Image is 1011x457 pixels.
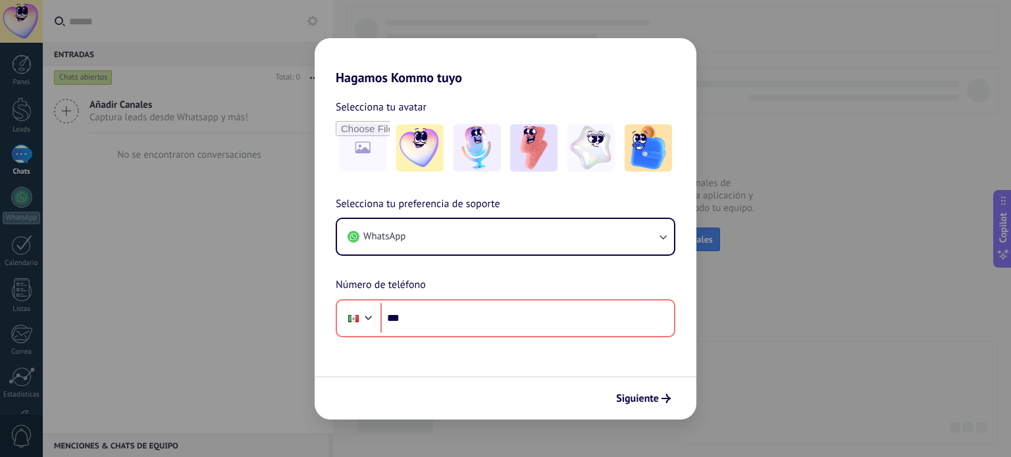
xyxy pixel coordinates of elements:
span: Selecciona tu avatar [336,99,427,116]
span: Siguiente [616,394,659,403]
span: Número de teléfono [336,277,426,294]
img: -3.jpeg [510,124,557,172]
h2: Hagamos Kommo tuyo [315,38,696,85]
div: Mexico: + 52 [341,304,366,332]
button: Siguiente [610,387,677,410]
span: Selecciona tu preferencia de soporte [336,196,500,213]
button: WhatsApp [337,219,674,254]
img: -2.jpeg [454,124,501,172]
span: WhatsApp [363,230,405,243]
img: -4.jpeg [567,124,615,172]
img: -5.jpeg [625,124,672,172]
img: -1.jpeg [396,124,444,172]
